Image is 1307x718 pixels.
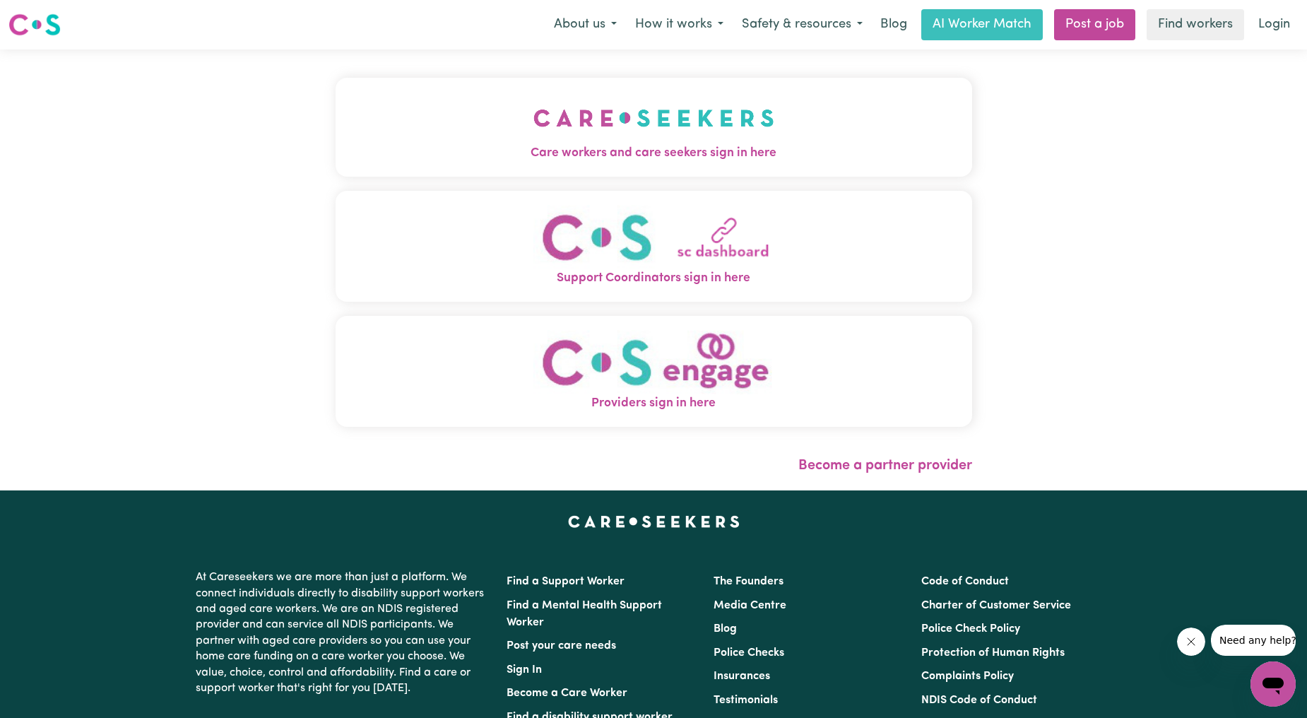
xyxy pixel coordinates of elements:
[1250,661,1296,707] iframe: Button to launch messaging window
[626,10,733,40] button: How it works
[336,394,972,413] span: Providers sign in here
[1177,628,1205,656] iframe: Close message
[336,316,972,427] button: Providers sign in here
[336,78,972,177] button: Care workers and care seekers sign in here
[921,623,1020,635] a: Police Check Policy
[336,144,972,163] span: Care workers and care seekers sign in here
[8,8,61,41] a: Careseekers logo
[921,695,1037,706] a: NDIS Code of Conduct
[714,671,770,682] a: Insurances
[921,647,1065,659] a: Protection of Human Rights
[872,9,916,40] a: Blog
[507,576,625,587] a: Find a Support Worker
[507,640,616,652] a: Post your care needs
[921,671,1014,682] a: Complaints Policy
[336,191,972,302] button: Support Coordinators sign in here
[714,695,778,706] a: Testimonials
[336,269,972,288] span: Support Coordinators sign in here
[8,12,61,37] img: Careseekers logo
[798,459,972,473] a: Become a partner provider
[921,9,1043,40] a: AI Worker Match
[8,10,85,21] span: Need any help?
[921,576,1009,587] a: Code of Conduct
[733,10,872,40] button: Safety & resources
[714,600,786,611] a: Media Centre
[714,647,784,659] a: Police Checks
[714,623,737,635] a: Blog
[507,664,542,676] a: Sign In
[196,564,490,702] p: At Careseekers we are more than just a platform. We connect individuals directly to disability su...
[714,576,783,587] a: The Founders
[507,600,662,628] a: Find a Mental Health Support Worker
[568,516,740,527] a: Careseekers home page
[1147,9,1244,40] a: Find workers
[507,688,627,699] a: Become a Care Worker
[1054,9,1135,40] a: Post a job
[921,600,1071,611] a: Charter of Customer Service
[545,10,626,40] button: About us
[1211,625,1296,656] iframe: Message from company
[1250,9,1299,40] a: Login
